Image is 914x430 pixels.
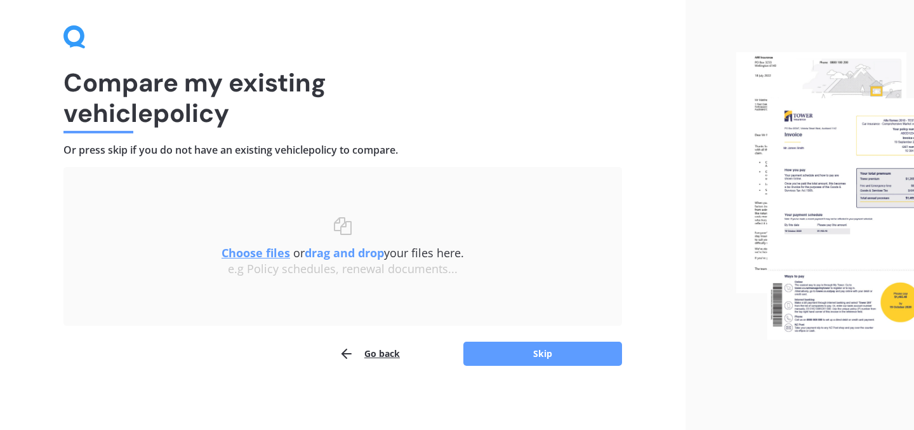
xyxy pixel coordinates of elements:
button: Go back [339,341,400,366]
h4: Or press skip if you do not have an existing vehicle policy to compare. [63,144,622,157]
h1: Compare my existing vehicle policy [63,67,622,128]
u: Choose files [222,245,290,260]
b: drag and drop [305,245,384,260]
img: files.webp [736,52,914,339]
span: or your files here. [222,245,464,260]
div: e.g Policy schedules, renewal documents... [89,262,597,276]
button: Skip [463,342,622,366]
